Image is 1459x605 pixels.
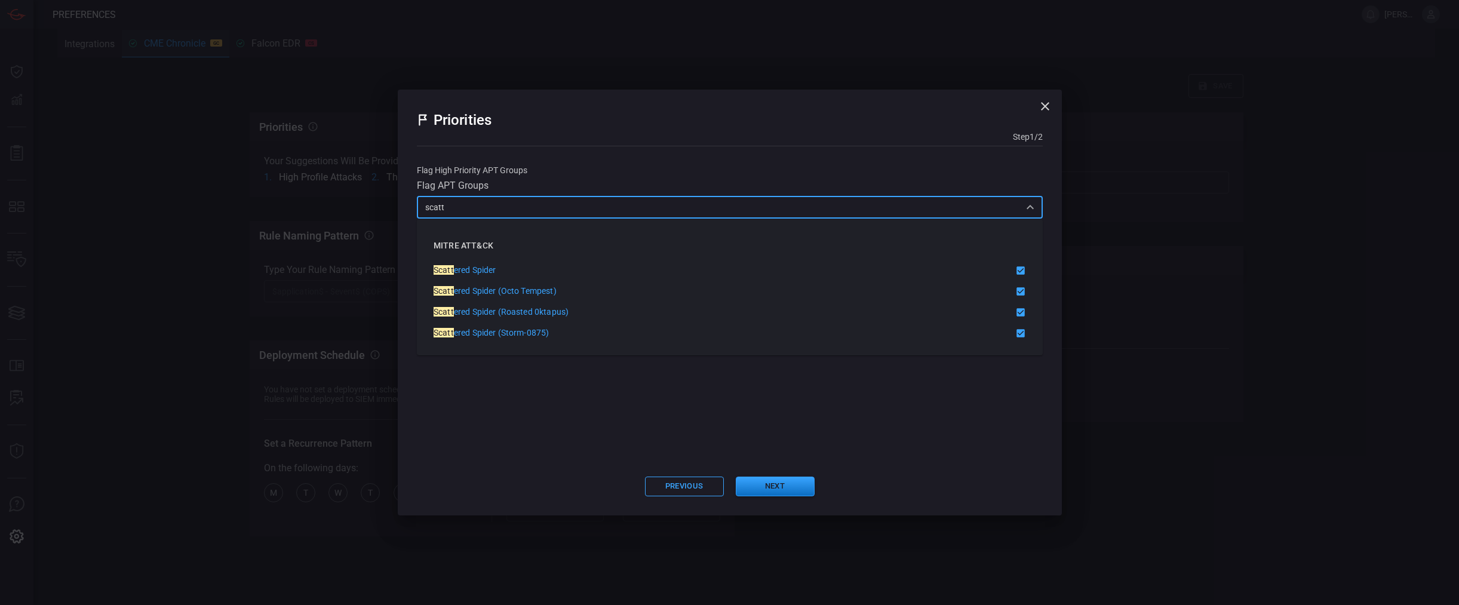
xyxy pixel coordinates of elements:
[454,265,496,275] span: ered Spider
[417,180,1043,191] label: Flag APT Groups
[454,307,569,317] span: ered Spider (Roasted 0ktapus)
[434,109,492,131] h2: Priorities
[434,307,454,317] span: Scatt
[424,231,1036,260] div: MITRE ATT&CK
[424,302,1036,323] li: Scattered Spider (Roasted 0ktapus)
[424,323,1036,343] li: Scattered Spider (Storm-0875)
[434,286,454,296] span: Scatt
[434,328,454,337] span: Scatt
[454,328,549,337] span: ered Spider (Storm-0875)
[424,260,1036,281] li: Scattered Spider
[736,477,815,496] button: Next
[417,165,1043,175] div: Flag High Priority APT Groups
[645,477,724,496] button: Previous
[1013,132,1043,142] div: Step 1 / 2
[434,265,454,275] span: Scatt
[424,281,1036,302] li: Scattered Spider (Octo Tempest)
[1022,199,1039,216] button: Close
[454,286,557,296] span: ered Spider (Octo Tempest)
